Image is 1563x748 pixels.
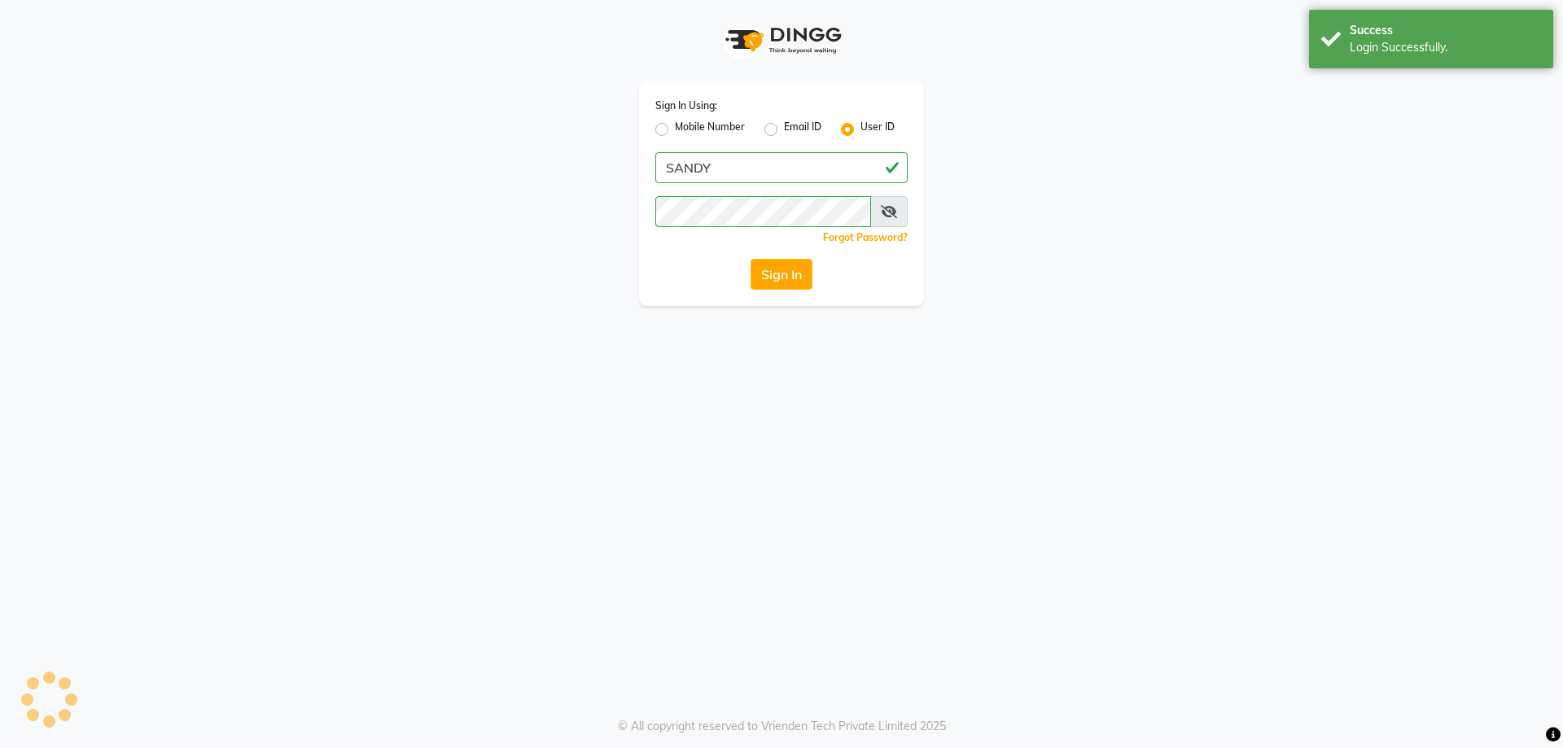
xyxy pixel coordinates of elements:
label: User ID [860,120,895,139]
input: Username [655,152,908,183]
div: Login Successfully. [1350,39,1541,56]
img: logo1.svg [716,16,847,64]
a: Forgot Password? [823,231,908,243]
label: Mobile Number [675,120,745,139]
button: Sign In [751,259,812,290]
label: Sign In Using: [655,98,717,113]
input: Username [655,196,871,227]
div: Success [1350,22,1541,39]
label: Email ID [784,120,821,139]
